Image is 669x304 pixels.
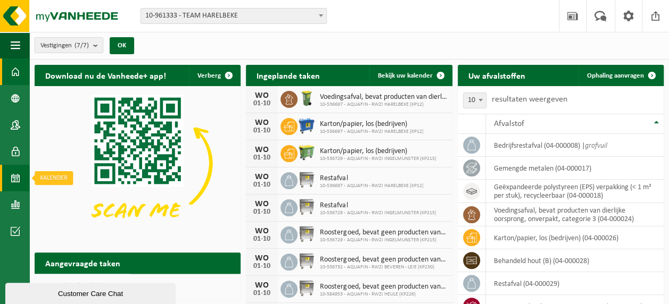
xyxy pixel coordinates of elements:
[320,256,447,264] span: Roostergoed, bevat geen producten van dierlijke oorsprong
[298,116,316,134] img: WB-0660-HPE-BE-01
[251,154,272,162] div: 01-10
[320,156,436,162] span: 10-536729 - AQUAFIN - RWZI INGELMUNSTER (KP215)
[458,65,536,86] h2: Uw afvalstoffen
[320,237,447,243] span: 10-536729 - AQUAFIN - RWZI INGELMUNSTER (KP215)
[40,38,89,54] span: Vestigingen
[5,281,178,304] iframe: chat widget
[251,200,272,208] div: WO
[298,198,316,216] img: WB-1100-GAL-GY-01
[251,91,272,100] div: WO
[141,8,327,24] span: 10-961333 - TEAM HARELBEKE
[251,173,272,181] div: WO
[298,89,316,107] img: WB-0140-HPE-GN-50
[320,174,423,183] span: Restafval
[585,142,607,150] i: grofvuil
[320,120,423,129] span: Karton/papier, los (bedrijven)
[298,171,316,189] img: WB-1100-GAL-GY-01
[35,86,241,241] img: Download de VHEPlus App
[35,37,103,53] button: Vestigingen(7/7)
[298,279,316,297] img: WB-1100-GAL-GY-01
[486,272,664,295] td: restafval (04-000029)
[320,291,447,298] span: 10-584953 - AQUAFIN - RWZI HEULE (KP226)
[189,65,239,86] button: Verberg
[251,181,272,189] div: 01-10
[486,134,664,157] td: bedrijfsrestafval (04-000008) |
[251,227,272,235] div: WO
[463,92,486,108] span: 10
[320,102,447,108] span: 10-536697 - AQUAFIN - RWZI HARELBEKE (KP12)
[320,210,436,216] span: 10-536729 - AQUAFIN - RWZI INGELMUNSTER (KP215)
[320,201,436,210] span: Restafval
[464,93,486,108] span: 10
[320,93,447,102] span: Voedingsafval, bevat producten van dierlijke oorsprong, onverpakt, categorie 3
[75,42,89,49] count: (7/7)
[251,254,272,263] div: WO
[378,72,433,79] span: Bekijk uw kalender
[251,146,272,154] div: WO
[492,95,567,104] label: resultaten weergeven
[251,127,272,134] div: 01-10
[486,157,664,180] td: gemengde metalen (04-000017)
[494,120,524,128] span: Afvalstof
[251,290,272,297] div: 01-10
[486,180,664,203] td: geëxpandeerde polystyreen (EPS) verpakking (< 1 m² per stuk), recycleerbaar (04-000018)
[320,229,447,237] span: Roostergoed, bevat geen producten van dierlijke oorsprong
[320,129,423,135] span: 10-536697 - AQUAFIN - RWZI HARELBEKE (KP12)
[251,100,272,107] div: 01-10
[197,72,221,79] span: Verberg
[110,37,134,54] button: OK
[251,119,272,127] div: WO
[369,65,451,86] a: Bekijk uw kalender
[587,72,644,79] span: Ophaling aanvragen
[320,183,423,189] span: 10-536697 - AQUAFIN - RWZI HARELBEKE (KP12)
[320,283,447,291] span: Roostergoed, bevat geen producten van dierlijke oorsprong
[486,226,664,249] td: karton/papier, los (bedrijven) (04-000026)
[320,264,447,271] span: 10-536732 - AQUAFIN - RWZI BEVEREN - LEIE (KP230)
[579,65,663,86] a: Ophaling aanvragen
[246,65,331,86] h2: Ingeplande taken
[141,9,326,23] span: 10-961333 - TEAM HARELBEKE
[486,203,664,226] td: voedingsafval, bevat producten van dierlijke oorsprong, onverpakt, categorie 3 (04-000024)
[251,281,272,290] div: WO
[251,208,272,216] div: 01-10
[298,252,316,270] img: WB-1100-GAL-GY-01
[35,252,131,273] h2: Aangevraagde taken
[251,235,272,243] div: 01-10
[35,65,177,86] h2: Download nu de Vanheede+ app!
[486,249,664,272] td: behandeld hout (B) (04-000028)
[298,225,316,243] img: WB-1100-GAL-GY-01
[251,263,272,270] div: 01-10
[298,143,316,162] img: WB-0660-HPE-GN-50
[320,147,436,156] span: Karton/papier, los (bedrijven)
